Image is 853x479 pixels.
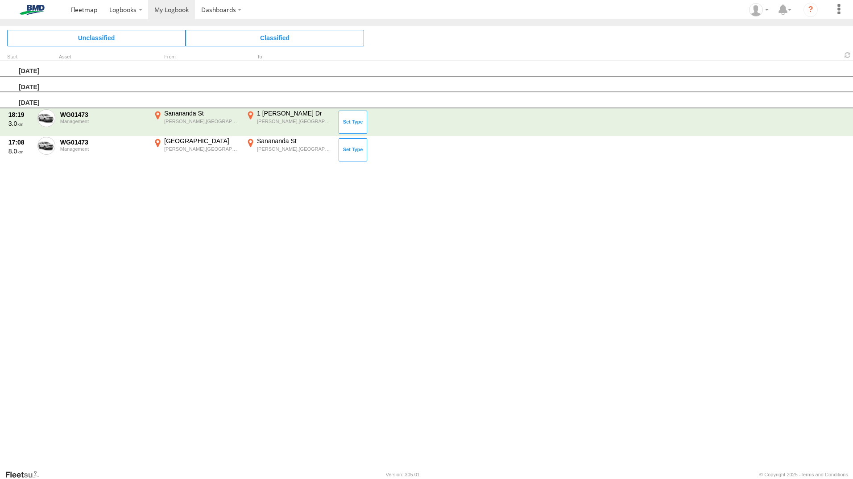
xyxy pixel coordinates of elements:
[8,147,33,155] div: 8.0
[164,137,240,145] div: [GEOGRAPHIC_DATA]
[164,118,240,124] div: [PERSON_NAME],[GEOGRAPHIC_DATA]
[8,138,33,146] div: 17:08
[60,119,147,124] div: Management
[152,55,241,59] div: From
[244,109,334,135] label: Click to View Event Location
[339,111,367,134] button: Click to Set
[842,51,853,59] span: Refresh
[5,470,46,479] a: Visit our Website
[152,137,241,163] label: Click to View Event Location
[7,30,186,46] span: Click to view Unclassified Trips
[746,3,772,17] div: Macgregor (Greg) Burns
[8,111,33,119] div: 18:19
[257,146,332,152] div: [PERSON_NAME],[GEOGRAPHIC_DATA]
[60,138,147,146] div: WG01473
[339,138,367,161] button: Click to Set
[257,118,332,124] div: [PERSON_NAME],[GEOGRAPHIC_DATA]
[244,55,334,59] div: To
[152,109,241,135] label: Click to View Event Location
[257,109,332,117] div: 1 [PERSON_NAME] Dr
[186,30,364,46] span: Click to view Classified Trips
[164,109,240,117] div: Sanananda St
[244,137,334,163] label: Click to View Event Location
[9,5,55,15] img: bmd-logo.svg
[257,137,332,145] div: Sanananda St
[7,55,34,59] div: Click to Sort
[60,146,147,152] div: Management
[8,120,33,128] div: 3.0
[59,55,148,59] div: Asset
[386,472,420,477] div: Version: 305.01
[803,3,818,17] i: ?
[801,472,848,477] a: Terms and Conditions
[759,472,848,477] div: © Copyright 2025 -
[164,146,240,152] div: [PERSON_NAME],[GEOGRAPHIC_DATA]
[60,111,147,119] div: WG01473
